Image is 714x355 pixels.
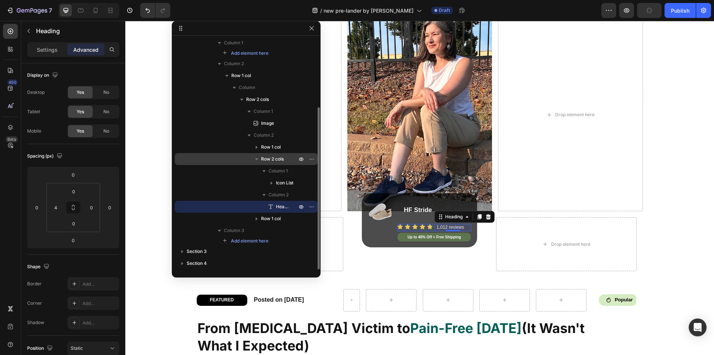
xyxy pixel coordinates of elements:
span: / [320,7,322,15]
p: Up to 40% Off + Free Shipping [276,214,342,219]
div: 450 [7,79,18,85]
div: Beta [6,136,18,142]
span: Column 1 [268,167,288,175]
input: 4px [50,202,61,213]
div: Drop element here [430,91,469,97]
input: 0px [66,218,81,229]
div: Add... [83,281,118,288]
div: Border [27,280,42,287]
div: Drop element here [426,221,465,226]
div: Heading [318,193,339,199]
span: Column 3 [224,227,244,234]
div: Drop element here [132,221,172,226]
span: Heading [276,203,289,210]
p: Advanced [73,46,99,54]
span: Row 1 col [231,72,251,79]
div: Open Intercom Messenger [689,318,707,336]
input: 0px [66,186,81,197]
span: Column 2 [268,191,289,199]
h2: Rich Text Editor. Editing area: main [488,275,509,283]
span: new pre-lander by [PERSON_NAME] [324,7,414,15]
span: Draft [439,7,450,14]
div: Shape [27,262,51,272]
button: Add element here [219,49,272,58]
span: Add element here [231,50,268,57]
span: Column 2 [254,131,274,139]
div: Add... [83,300,118,307]
span: Section 3 [187,248,207,255]
span: Add element here [231,238,268,244]
h2: Rich Text Editor. Editing area: main [128,275,212,284]
span: Row 2 cols [261,155,284,163]
span: Yes [77,128,84,134]
p: Heading [36,26,116,35]
div: Spacing (px) [27,151,64,161]
span: Section 4 [187,260,207,267]
input: 0px [86,202,97,213]
iframe: Design area [125,21,714,355]
span: Static [71,345,83,351]
input: 0 [66,235,81,246]
button: Static [67,342,119,355]
span: Column 1 [224,39,243,47]
span: Icon List [276,179,293,187]
span: Row 1 col [261,143,281,151]
img: gempages_579895121550508804-4b0fb186-f223-4ba1-b568-edad97195777.webp [242,178,267,203]
input: 0 [31,202,42,213]
button: Add element here [219,237,272,245]
strong: (It Wasn't What I Expected) [72,299,459,333]
div: Add... [83,320,118,326]
span: Yes [77,89,84,96]
h2: Rich Text Editor. Editing area: main [275,213,342,219]
span: No [103,128,109,134]
div: Shadow [27,319,44,326]
span: No [103,108,109,115]
span: No [103,89,109,96]
p: Posted on [DATE] [129,275,212,283]
div: Publish [671,7,689,15]
input: 0 [104,202,115,213]
div: Display on [27,70,59,80]
span: Column 2 [224,60,244,67]
button: Publish [665,3,696,18]
strong: From [MEDICAL_DATA] Victim to [72,299,285,316]
div: Mobile [27,128,41,134]
div: Drop element here [128,91,168,97]
div: Corner [27,300,42,307]
h2: Rich Text Editor. Editing area: main [73,276,120,283]
div: Undo/Redo [140,3,170,18]
p: 7 [49,6,52,15]
div: Desktop [27,89,45,96]
div: Tablet [27,108,40,115]
button: 7 [3,3,55,18]
p: FEATURED [74,276,119,282]
input: 0 [66,169,81,180]
p: Settings [37,46,58,54]
h2: HF Stride [278,184,340,194]
span: Yes [77,108,84,115]
strong: Pain-Free [DATE] [285,299,396,316]
p: Popular [489,276,508,282]
h2: 1,012 reviews [311,203,346,210]
span: Column [239,84,255,91]
span: Image [261,120,274,127]
div: Position [27,343,54,354]
span: Row 1 col [261,215,281,222]
span: Row 2 cols [246,96,269,103]
span: Column 1 [254,108,273,115]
